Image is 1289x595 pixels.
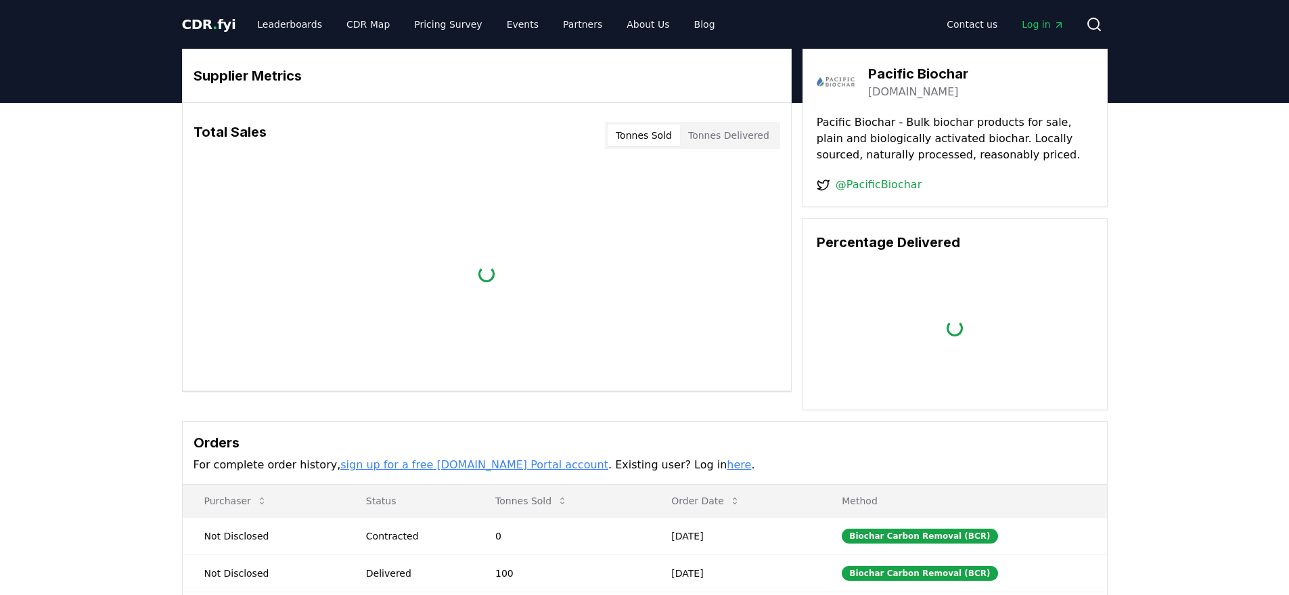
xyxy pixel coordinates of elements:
button: Tonnes Sold [608,125,680,146]
p: Method [831,494,1095,508]
a: Log in [1011,12,1075,37]
a: CDR.fyi [182,15,236,34]
div: loading [945,319,964,338]
a: Pricing Survey [403,12,493,37]
td: [DATE] [650,517,820,554]
button: Order Date [660,487,751,514]
nav: Main [936,12,1075,37]
button: Tonnes Sold [484,487,579,514]
td: Not Disclosed [183,517,344,554]
button: Tonnes Delivered [680,125,777,146]
a: About Us [616,12,680,37]
td: [DATE] [650,554,820,592]
span: CDR fyi [182,16,236,32]
h3: Supplier Metrics [194,66,780,86]
a: Blog [683,12,726,37]
div: Contracted [366,529,463,543]
span: . [212,16,217,32]
a: Leaderboards [246,12,333,37]
h3: Total Sales [194,122,267,149]
td: 100 [474,554,650,592]
td: Not Disclosed [183,554,344,592]
p: Status [355,494,463,508]
a: CDR Map [336,12,401,37]
div: Biochar Carbon Removal (BCR) [842,529,997,544]
div: Delivered [366,567,463,580]
p: Pacific Biochar - Bulk biochar products for sale, plain and biologically activated biochar. Local... [817,114,1093,163]
a: here [727,458,751,471]
h3: Orders [194,433,1096,453]
img: Pacific Biochar-logo [817,63,855,101]
span: Log in [1022,18,1064,31]
a: @PacificBiochar [836,177,922,193]
a: Partners [552,12,613,37]
h3: Percentage Delivered [817,232,1093,252]
nav: Main [246,12,725,37]
a: Events [496,12,549,37]
td: 0 [474,517,650,554]
button: Purchaser [194,487,278,514]
a: sign up for a free [DOMAIN_NAME] Portal account [340,458,608,471]
a: [DOMAIN_NAME] [868,84,959,100]
div: Biochar Carbon Removal (BCR) [842,566,997,581]
h3: Pacific Biochar [868,64,968,84]
p: For complete order history, . Existing user? Log in . [194,457,1096,473]
a: Contact us [936,12,1008,37]
div: loading [477,264,496,283]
